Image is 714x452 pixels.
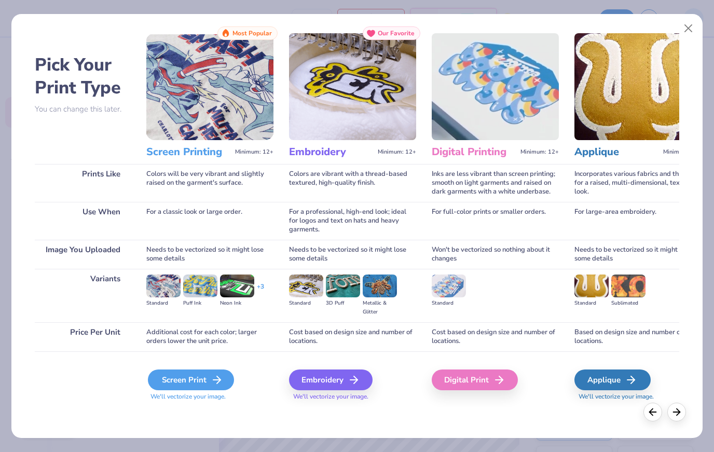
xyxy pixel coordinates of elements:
[611,299,646,308] div: Sublimated
[432,33,559,140] img: Digital Printing
[146,392,273,401] span: We'll vectorize your image.
[574,392,702,401] span: We'll vectorize your image.
[146,322,273,351] div: Additional cost for each color; larger orders lower the unit price.
[35,202,131,240] div: Use When
[183,299,217,308] div: Puff Ink
[574,202,702,240] div: For large-area embroidery.
[289,202,416,240] div: For a professional, high-end look; ideal for logos and text on hats and heavy garments.
[35,105,131,114] p: You can change this later.
[146,275,181,297] img: Standard
[220,299,254,308] div: Neon Ink
[289,369,373,390] div: Embroidery
[432,369,518,390] div: Digital Print
[289,164,416,202] div: Colors are vibrant with a thread-based textured, high-quality finish.
[363,299,397,317] div: Metallic & Glitter
[289,322,416,351] div: Cost based on design size and number of locations.
[35,164,131,202] div: Prints Like
[432,299,466,308] div: Standard
[574,322,702,351] div: Based on design size and number of locations.
[432,275,466,297] img: Standard
[574,33,702,140] img: Applique
[432,145,516,159] h3: Digital Printing
[432,202,559,240] div: For full-color prints or smaller orders.
[363,275,397,297] img: Metallic & Glitter
[289,240,416,269] div: Needs to be vectorized so it might lose some details
[611,275,646,297] img: Sublimated
[35,53,131,99] h2: Pick Your Print Type
[378,30,415,37] span: Our Favorite
[35,240,131,269] div: Image You Uploaded
[679,19,698,38] button: Close
[146,145,231,159] h3: Screen Printing
[35,322,131,351] div: Price Per Unit
[146,33,273,140] img: Screen Printing
[326,275,360,297] img: 3D Puff
[520,148,559,156] span: Minimum: 12+
[574,369,651,390] div: Applique
[432,164,559,202] div: Inks are less vibrant than screen printing; smooth on light garments and raised on dark garments ...
[235,148,273,156] span: Minimum: 12+
[663,148,702,156] span: Minimum: 12+
[146,240,273,269] div: Needs to be vectorized so it might lose some details
[432,240,559,269] div: Won't be vectorized so nothing about it changes
[378,148,416,156] span: Minimum: 12+
[289,33,416,140] img: Embroidery
[432,322,559,351] div: Cost based on design size and number of locations.
[146,202,273,240] div: For a classic look or large order.
[326,299,360,308] div: 3D Puff
[146,164,273,202] div: Colors will be very vibrant and slightly raised on the garment's surface.
[146,299,181,308] div: Standard
[35,269,131,322] div: Variants
[574,275,609,297] img: Standard
[289,145,374,159] h3: Embroidery
[574,164,702,202] div: Incorporates various fabrics and threads for a raised, multi-dimensional, textured look.
[232,30,272,37] span: Most Popular
[574,145,659,159] h3: Applique
[574,299,609,308] div: Standard
[574,240,702,269] div: Needs to be vectorized so it might lose some details
[289,275,323,297] img: Standard
[257,282,264,300] div: + 3
[289,299,323,308] div: Standard
[183,275,217,297] img: Puff Ink
[148,369,234,390] div: Screen Print
[220,275,254,297] img: Neon Ink
[289,392,416,401] span: We'll vectorize your image.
